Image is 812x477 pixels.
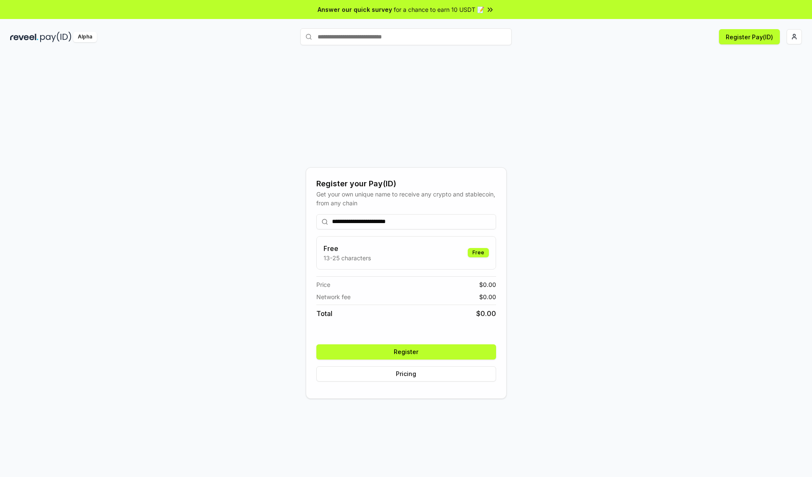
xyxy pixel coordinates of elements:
[40,32,71,42] img: pay_id
[316,308,332,319] span: Total
[73,32,97,42] div: Alpha
[476,308,496,319] span: $ 0.00
[479,292,496,301] span: $ 0.00
[324,243,371,253] h3: Free
[10,32,38,42] img: reveel_dark
[316,280,330,289] span: Price
[479,280,496,289] span: $ 0.00
[316,344,496,360] button: Register
[316,292,351,301] span: Network fee
[318,5,392,14] span: Answer our quick survey
[316,178,496,190] div: Register your Pay(ID)
[394,5,484,14] span: for a chance to earn 10 USDT 📝
[719,29,780,44] button: Register Pay(ID)
[468,248,489,257] div: Free
[324,253,371,262] p: 13-25 characters
[316,366,496,382] button: Pricing
[316,190,496,207] div: Get your own unique name to receive any crypto and stablecoin, from any chain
